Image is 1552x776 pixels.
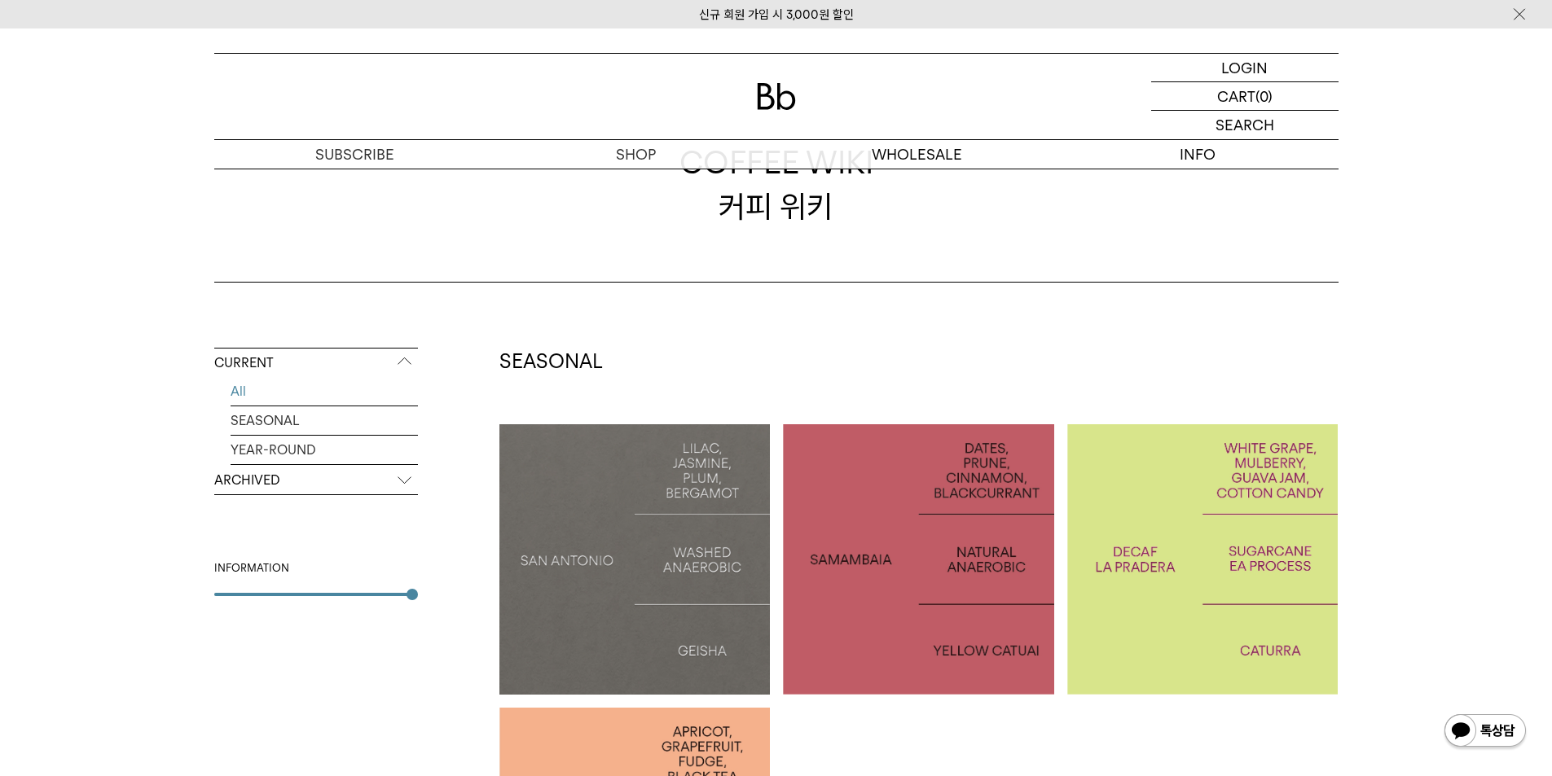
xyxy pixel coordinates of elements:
[214,466,418,495] p: ARCHIVED
[1151,54,1339,82] a: LOGIN
[231,377,418,406] a: All
[757,83,796,110] img: 로고
[1255,82,1273,110] p: (0)
[231,436,418,464] a: YEAR-ROUND
[214,140,495,169] a: SUBSCRIBE
[1217,82,1255,110] p: CART
[679,141,873,227] div: 커피 위키
[1067,424,1339,695] a: 콜롬비아 라 프라데라 디카페인 COLOMBIA LA PRADERA DECAF
[1443,712,1528,752] img: 카카오톡 채널 1:1 채팅 버튼
[499,424,771,695] a: 산 안토니오: 게이샤SAN ANTONIO: GEISHA
[231,406,418,435] a: SEASONAL
[1057,140,1339,169] p: INFO
[783,424,1054,695] a: 브라질 사맘바이아BRAZIL SAMAMBAIA
[214,560,418,577] div: INFORMATION
[499,348,1339,375] h2: SEASONAL
[214,349,418,378] p: CURRENT
[1151,82,1339,111] a: CART (0)
[699,7,854,22] a: 신규 회원 가입 시 3,000원 할인
[495,140,776,169] a: SHOP
[776,140,1057,169] p: WHOLESALE
[1221,54,1268,81] p: LOGIN
[1216,111,1274,139] p: SEARCH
